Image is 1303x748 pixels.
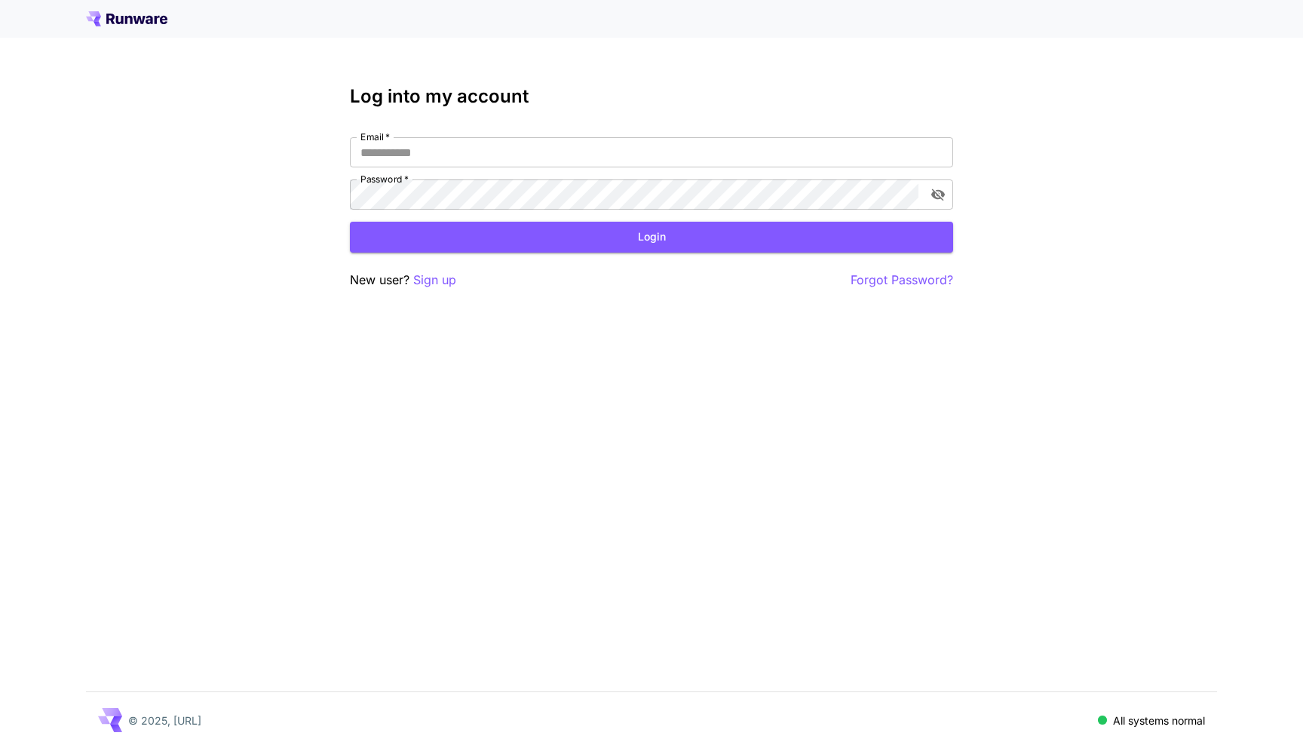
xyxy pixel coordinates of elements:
[1113,713,1205,728] p: All systems normal
[350,86,953,107] h3: Log into my account
[360,130,390,143] label: Email
[360,173,409,185] label: Password
[350,271,456,290] p: New user?
[128,713,201,728] p: © 2025, [URL]
[413,271,456,290] button: Sign up
[851,271,953,290] button: Forgot Password?
[924,181,952,208] button: toggle password visibility
[350,222,953,253] button: Login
